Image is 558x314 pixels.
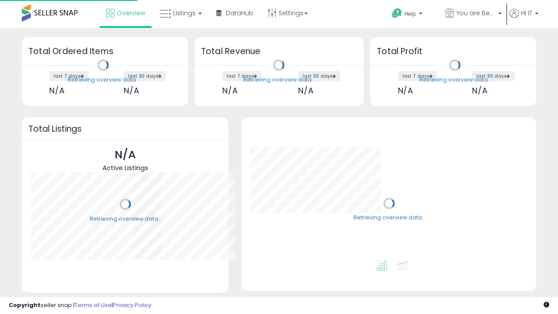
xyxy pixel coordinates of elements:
span: Listings [173,9,196,17]
div: seller snap | | [9,301,151,310]
span: Help [405,10,416,17]
span: Hi IT [521,9,532,17]
div: Retrieving overview data.. [354,214,425,222]
a: Help [385,1,437,28]
span: DataHub [226,9,253,17]
strong: Copyright [9,301,41,309]
a: Hi IT [510,9,538,28]
a: Privacy Policy [113,301,151,309]
span: You are Beautiful ([GEOGRAPHIC_DATA]) [456,9,496,17]
div: Retrieving overview data.. [243,76,314,84]
a: Terms of Use [75,301,112,309]
span: Overview [117,9,145,17]
div: Retrieving overview data.. [419,76,490,84]
i: Get Help [391,8,402,19]
div: Retrieving overview data.. [90,215,161,223]
div: Retrieving overview data.. [68,76,139,84]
